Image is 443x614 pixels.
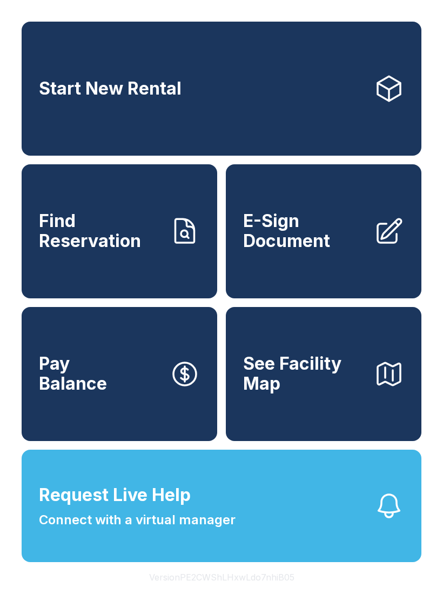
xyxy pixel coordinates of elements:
span: E-Sign Document [243,211,365,251]
a: Find Reservation [22,164,217,298]
button: VersionPE2CWShLHxwLdo7nhiB05 [140,562,303,592]
a: PayBalance [22,307,217,441]
span: See Facility Map [243,354,365,393]
a: Start New Rental [22,22,421,156]
a: E-Sign Document [226,164,421,298]
span: Pay Balance [39,354,107,393]
span: Start New Rental [39,79,182,99]
button: See Facility Map [226,307,421,441]
span: Request Live Help [39,482,191,508]
span: Connect with a virtual manager [39,510,236,530]
span: Find Reservation [39,211,161,251]
button: Request Live HelpConnect with a virtual manager [22,450,421,562]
